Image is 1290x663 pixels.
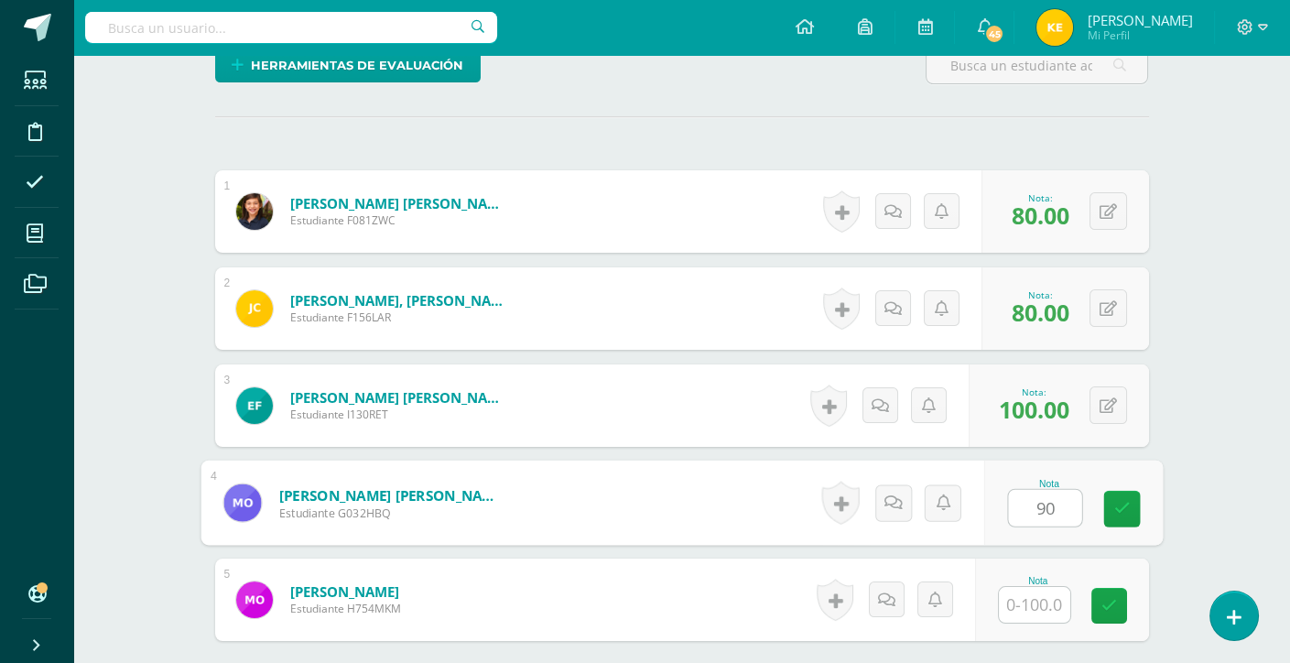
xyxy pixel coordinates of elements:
[236,581,273,618] img: 20c34711b7a542acc4d93a3fb0a5c29a.png
[278,505,504,521] span: Estudiante G032HBQ
[1012,297,1069,328] span: 80.00
[1012,200,1069,231] span: 80.00
[290,212,510,228] span: Estudiante F081ZWC
[290,194,510,212] a: [PERSON_NAME] [PERSON_NAME]
[223,484,261,521] img: 3a6a594e702bf430bbb1dface7ba2c64.png
[278,485,504,505] a: [PERSON_NAME] [PERSON_NAME]
[290,601,401,616] span: Estudiante H754MKM
[1012,288,1069,301] div: Nota:
[215,47,481,82] a: Herramientas de evaluación
[290,407,510,422] span: Estudiante I130RET
[236,290,273,327] img: 30a7f697273c1fe515a22b895b91e2cc.png
[236,387,273,424] img: 24c63dc10f056f98a57dee20c8dc3f69.png
[290,291,510,310] a: [PERSON_NAME], [PERSON_NAME]
[290,310,510,325] span: Estudiante F156LAR
[85,12,497,43] input: Busca un usuario...
[998,576,1079,586] div: Nota
[290,582,401,601] a: [PERSON_NAME]
[1007,478,1090,488] div: Nota
[927,48,1147,83] input: Busca un estudiante aquí...
[999,587,1070,623] input: 0-100.0
[236,193,273,230] img: b825d092af0a8a01d565c6346460a2ca.png
[290,388,510,407] a: [PERSON_NAME] [PERSON_NAME]
[984,24,1004,44] span: 45
[1008,490,1081,527] input: 0-100.0
[1012,191,1069,204] div: Nota:
[999,394,1069,425] span: 100.00
[999,386,1069,398] div: Nota:
[1087,11,1192,29] span: [PERSON_NAME]
[1087,27,1192,43] span: Mi Perfil
[251,49,463,82] span: Herramientas de evaluación
[1036,9,1073,46] img: 98509b90cb77e502bf7e142409f2b31a.png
